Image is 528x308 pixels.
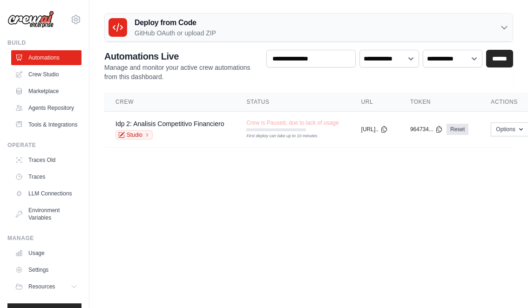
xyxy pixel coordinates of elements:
[11,279,81,294] button: Resources
[235,93,350,112] th: Status
[11,153,81,167] a: Traces Old
[410,126,443,133] button: 964734...
[28,283,55,290] span: Resources
[11,203,81,225] a: Environment Variables
[350,93,399,112] th: URL
[7,39,81,47] div: Build
[115,130,153,140] a: Studio
[135,17,216,28] h3: Deploy from Code
[135,28,216,38] p: GitHub OAuth or upload ZIP
[11,100,81,115] a: Agents Repository
[11,50,81,65] a: Automations
[11,67,81,82] a: Crew Studio
[246,133,306,140] div: First deploy can take up to 10 minutes
[11,169,81,184] a: Traces
[104,63,259,81] p: Manage and monitor your active crew automations from this dashboard.
[11,186,81,201] a: LLM Connections
[7,234,81,242] div: Manage
[246,119,338,127] span: Crew is Paused, due to lack of usage
[7,141,81,149] div: Operate
[447,124,468,135] a: Reset
[104,50,259,63] h2: Automations Live
[115,120,224,127] a: Idp 2: Analisis Competitivo Financiero
[11,262,81,277] a: Settings
[11,117,81,132] a: Tools & Integrations
[399,93,480,112] th: Token
[11,246,81,261] a: Usage
[104,93,235,112] th: Crew
[11,84,81,99] a: Marketplace
[7,11,54,28] img: Logo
